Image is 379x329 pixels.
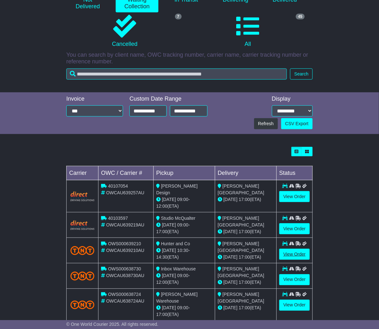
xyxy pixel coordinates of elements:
span: OWS000638724 [108,292,141,297]
td: Pickup [154,166,215,180]
a: View Order [279,191,310,202]
a: View Order [279,249,310,260]
span: 7 [175,14,182,19]
span: [DATE] [162,222,176,227]
span: OWCAU638730AU [106,273,144,278]
span: 17:00 [239,305,250,311]
div: - (ETA) [156,305,212,318]
span: [PERSON_NAME] Design [156,183,198,195]
span: [DATE] [223,280,237,285]
span: 09:00 [177,305,188,311]
span: [DATE] [162,305,176,311]
div: (ETA) [218,305,274,311]
span: © One World Courier 2025. All rights reserved. [66,322,158,327]
div: (ETA) [218,196,274,203]
span: [DATE] [162,197,176,202]
span: [PERSON_NAME][GEOGRAPHIC_DATA] [218,216,264,227]
img: Direct.png [70,191,94,201]
span: OWCAU639219AU [106,222,144,227]
div: - (ETA) [156,273,212,286]
div: - (ETA) [156,222,212,235]
span: 12:00 [156,204,167,209]
span: 10:30 [177,248,188,253]
a: View Order [279,300,310,311]
span: [PERSON_NAME] [GEOGRAPHIC_DATA] [218,292,264,304]
span: 40103597 [108,216,128,221]
div: (ETA) [218,228,274,235]
span: [DATE] [162,273,176,278]
a: 45 All [190,12,306,50]
span: 17:00 [239,197,250,202]
div: - (ETA) [156,247,212,261]
a: 7 Cancelled [66,12,183,50]
td: OWC / Carrier # [98,166,154,180]
span: [DATE] [223,305,237,311]
img: TNT_Domestic.png [70,272,94,280]
span: [DATE] [162,248,176,253]
span: 09:00 [177,222,188,227]
span: 17:00 [239,254,250,260]
span: 17:00 [156,229,167,234]
span: [DATE] [223,229,237,234]
span: [PERSON_NAME][GEOGRAPHIC_DATA] [218,267,264,278]
span: 14:30 [156,254,167,260]
a: View Order [279,223,310,234]
span: 17:00 [239,229,250,234]
button: Refresh [254,118,278,129]
span: OWCAU639210AU [106,248,144,253]
span: 17:00 [239,280,250,285]
div: Invoice [66,96,123,103]
img: Direct.png [70,220,94,230]
div: Custom Date Range [129,96,207,103]
div: (ETA) [218,279,274,286]
a: View Order [279,274,310,285]
span: [DATE] [223,197,237,202]
span: 09:00 [177,273,188,278]
img: TNT_Domestic.png [70,246,94,255]
span: OWS000639210 [108,241,141,246]
span: Studio McQualter [161,216,195,221]
div: (ETA) [218,254,274,261]
td: Carrier [67,166,98,180]
span: [PERSON_NAME] Warehouse [156,292,198,304]
span: OWS000638730 [108,267,141,272]
span: 09:00 [177,197,188,202]
span: Hunter and Co [161,241,190,246]
p: You can search by client name, OWC tracking number, carrier name, carrier tracking number or refe... [66,52,313,65]
span: 40107054 [108,183,128,189]
td: Delivery [215,166,277,180]
div: - (ETA) [156,196,212,210]
a: CSV Export [281,118,313,129]
span: [DATE] [223,254,237,260]
button: Search [290,68,312,80]
td: Status [277,166,313,180]
span: 45 [296,14,304,19]
span: OWCAU638724AU [106,299,144,304]
div: Display [272,96,313,103]
span: [PERSON_NAME] [GEOGRAPHIC_DATA] [218,241,264,253]
span: OWCAU639257AU [106,190,144,195]
span: 17:00 [156,312,167,317]
span: [PERSON_NAME][GEOGRAPHIC_DATA] [218,183,264,195]
span: 12:00 [156,280,167,285]
img: TNT_Domestic.png [70,301,94,309]
span: Inbox Warehouse [161,267,196,272]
